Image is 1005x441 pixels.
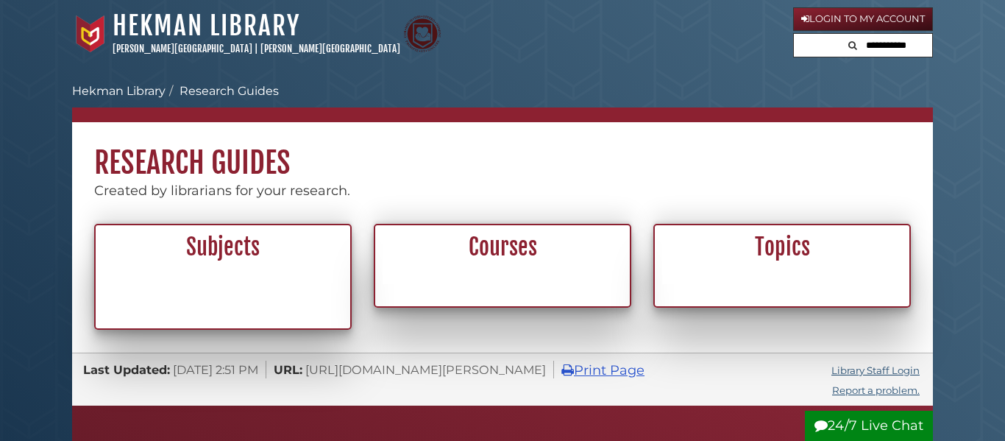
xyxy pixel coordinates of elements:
h2: Subjects [104,233,342,261]
i: Search [848,40,857,50]
span: Created by librarians for your research. [94,183,350,199]
a: [PERSON_NAME][GEOGRAPHIC_DATA] [260,43,400,54]
span: [URL][DOMAIN_NAME][PERSON_NAME] [305,362,546,377]
a: Hekman Library [72,84,166,98]
a: Research Guides [180,84,279,98]
span: | [255,43,258,54]
i: Print Page [561,364,574,377]
span: Last Updated: [83,362,170,377]
button: 24/7 Live Chat [805,411,933,441]
img: Calvin Theological Seminary [404,15,441,52]
a: Report a problem. [832,384,920,396]
h1: Research Guides [72,122,933,181]
a: Hekman Library [113,10,300,42]
h2: Topics [663,233,901,261]
span: URL: [274,362,302,377]
a: [PERSON_NAME][GEOGRAPHIC_DATA] [113,43,252,54]
img: Calvin University [72,15,109,52]
a: Login to My Account [793,7,933,31]
nav: breadcrumb [72,82,933,122]
h2: Courses [383,233,622,261]
a: Library Staff Login [831,364,920,376]
button: Search [844,34,862,54]
a: Print Page [561,362,644,378]
span: [DATE] 2:51 PM [173,362,258,377]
